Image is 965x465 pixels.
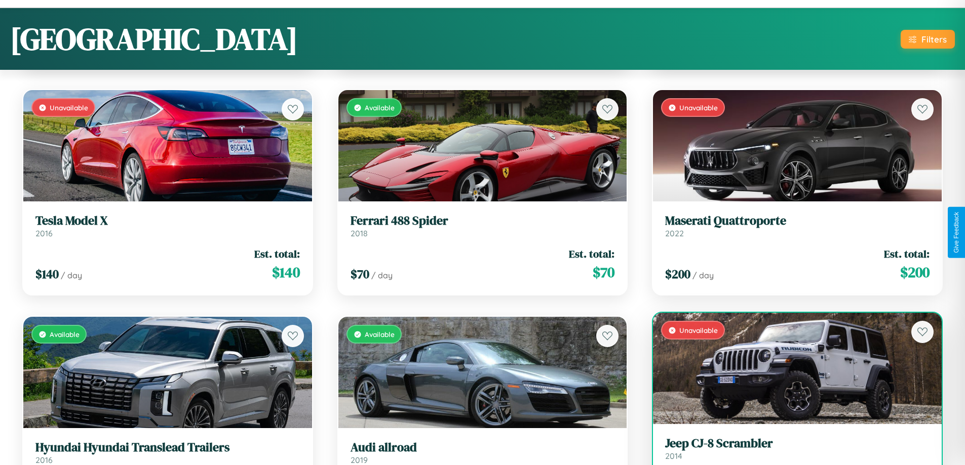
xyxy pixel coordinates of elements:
div: Give Feedback [953,212,960,253]
div: Filters [921,34,947,45]
h3: Hyundai Hyundai Translead Trailers [35,440,300,455]
span: $ 200 [900,262,930,282]
a: Maserati Quattroporte2022 [665,214,930,238]
h3: Jeep CJ-8 Scrambler [665,436,930,451]
a: Jeep CJ-8 Scrambler2014 [665,436,930,461]
span: 2016 [35,228,53,238]
span: Est. total: [254,246,300,261]
a: Audi allroad2019 [351,440,615,465]
span: / day [692,270,714,280]
h3: Maserati Quattroporte [665,214,930,228]
span: 2022 [665,228,684,238]
h3: Audi allroad [351,440,615,455]
span: $ 70 [351,266,369,282]
span: 2016 [35,455,53,465]
a: Ferrari 488 Spider2018 [351,214,615,238]
span: $ 200 [665,266,690,282]
span: Unavailable [50,103,88,112]
span: Available [365,330,395,339]
span: 2014 [665,451,682,461]
span: / day [371,270,393,280]
span: / day [61,270,82,280]
span: Available [50,330,80,339]
span: $ 70 [593,262,614,282]
span: Est. total: [569,246,614,261]
h3: Ferrari 488 Spider [351,214,615,228]
a: Hyundai Hyundai Translead Trailers2016 [35,440,300,465]
h3: Tesla Model X [35,214,300,228]
span: Unavailable [679,326,718,334]
span: Unavailable [679,103,718,112]
span: Available [365,103,395,112]
h1: [GEOGRAPHIC_DATA] [10,18,298,60]
span: Est. total: [884,246,930,261]
span: 2018 [351,228,368,238]
span: $ 140 [35,266,59,282]
span: 2019 [351,455,368,465]
span: $ 140 [272,262,300,282]
a: Tesla Model X2016 [35,214,300,238]
button: Filters [901,30,955,49]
